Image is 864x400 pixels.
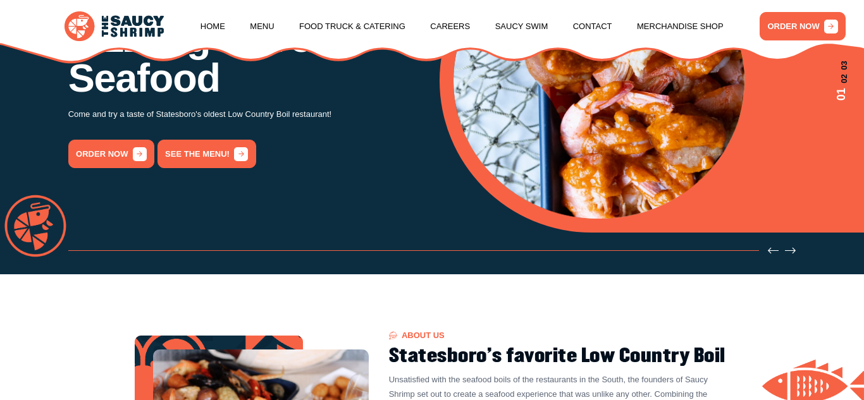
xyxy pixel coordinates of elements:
[68,18,424,98] h1: Sizzling Savory Seafood
[760,12,846,40] a: ORDER NOW
[68,107,424,122] p: Come and try a taste of Statesboro's oldest Low Country Boil restaurant!
[250,3,274,51] a: Menu
[430,3,470,51] a: Careers
[637,3,724,51] a: Merchandise Shop
[68,140,155,168] a: order now
[833,74,850,83] span: 02
[833,88,850,100] span: 01
[65,11,164,42] img: logo
[389,345,729,367] h2: Statesboro's favorite Low Country Boil
[833,61,850,70] span: 03
[785,245,796,256] button: Next slide
[389,331,445,339] span: About US
[157,140,256,168] a: See the menu!
[573,3,612,51] a: Contact
[299,3,405,51] a: Food Truck & Catering
[495,3,548,51] a: Saucy Swim
[768,245,779,256] button: Previous slide
[201,3,225,51] a: Home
